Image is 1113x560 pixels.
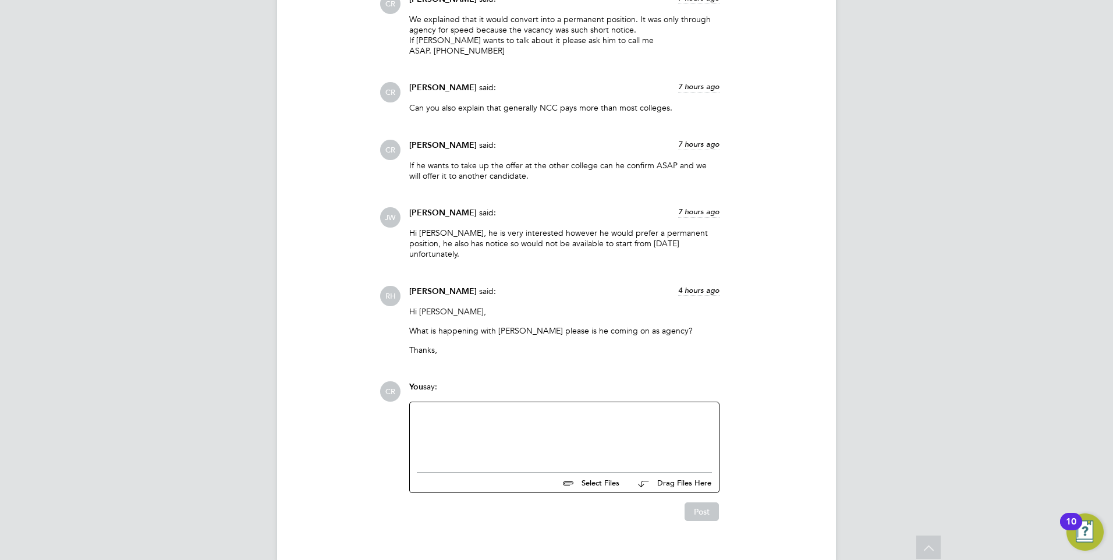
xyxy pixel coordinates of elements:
span: 7 hours ago [678,139,719,149]
span: said: [479,140,496,150]
span: [PERSON_NAME] [409,286,477,296]
p: We explained that it would convert into a permanent position. It was only through agency for spee... [409,14,719,56]
span: 7 hours ago [678,81,719,91]
button: Post [685,502,719,521]
span: CR [380,381,400,402]
p: If he wants to take up the offer at the other college can he confirm ASAP and we will offer it to... [409,160,719,181]
span: said: [479,82,496,93]
div: say: [409,381,719,402]
span: [PERSON_NAME] [409,140,477,150]
span: JW [380,207,400,228]
span: CR [380,140,400,160]
span: RH [380,286,400,306]
span: [PERSON_NAME] [409,208,477,218]
span: [PERSON_NAME] [409,83,477,93]
p: What is happening with [PERSON_NAME] please is he coming on as agency? [409,325,719,336]
span: said: [479,286,496,296]
p: Hi [PERSON_NAME], [409,306,719,317]
span: CR [380,82,400,102]
p: Thanks, [409,345,719,355]
span: 4 hours ago [678,285,719,295]
button: Open Resource Center, 10 new notifications [1066,513,1104,551]
p: Hi [PERSON_NAME], he is very interested however he would prefer a permanent position, he also has... [409,228,719,260]
span: You [409,382,423,392]
p: Can you also explain that generally NCC pays more than most colleges. [409,102,719,113]
span: 7 hours ago [678,207,719,217]
span: said: [479,207,496,218]
div: 10 [1066,522,1076,537]
button: Drag Files Here [629,471,712,495]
